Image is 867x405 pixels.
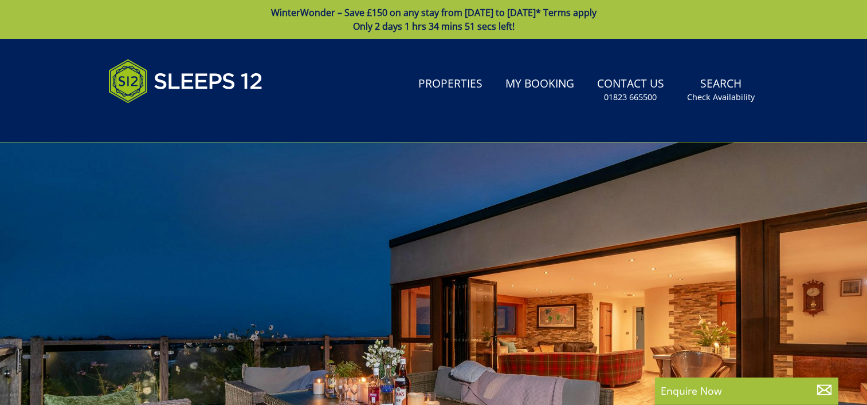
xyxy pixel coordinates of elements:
p: Enquire Now [661,383,833,398]
iframe: Customer reviews powered by Trustpilot [103,117,223,126]
a: SearchCheck Availability [682,72,759,109]
img: Sleeps 12 [108,53,263,110]
small: 01823 665500 [604,92,657,103]
span: Only 2 days 1 hrs 34 mins 51 secs left! [353,20,515,33]
a: Properties [414,72,487,97]
a: Contact Us01823 665500 [593,72,669,109]
small: Check Availability [687,92,755,103]
a: My Booking [501,72,579,97]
